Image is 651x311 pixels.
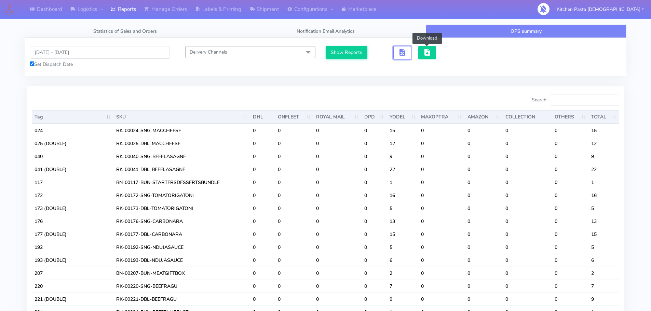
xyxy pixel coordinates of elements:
td: 0 [250,176,275,189]
td: 0 [313,267,361,280]
td: 1 [387,176,419,189]
th: ONFLEET : activate to sort column ascending [275,110,314,124]
td: 192 [32,241,113,254]
input: Search: [550,95,619,105]
td: 2 [588,267,619,280]
td: 0 [503,137,552,150]
td: 0 [418,293,464,306]
td: 0 [552,150,588,163]
td: 0 [275,163,314,176]
td: 0 [275,124,314,137]
td: 0 [275,254,314,267]
td: 0 [503,189,552,202]
td: 0 [552,241,588,254]
td: 0 [250,254,275,267]
td: 0 [250,215,275,228]
span: Statistics of Sales and Orders [93,28,157,34]
td: 0 [552,267,588,280]
td: RK-00177-DBL-CARBONARA [113,228,250,241]
th: DPD : activate to sort column ascending [362,110,387,124]
td: 0 [250,228,275,241]
td: RK-00192-SNG-NDUJASAUCE [113,241,250,254]
td: 0 [503,280,552,293]
td: RK-00221-DBL-BEEFRAGU [113,293,250,306]
td: 0 [362,267,387,280]
td: 0 [275,267,314,280]
td: RK-00220-SNG-BEEFRAGU [113,280,250,293]
th: MAXOPTRA : activate to sort column ascending [418,110,464,124]
td: 0 [465,150,503,163]
td: 0 [465,202,503,215]
td: 15 [387,228,419,241]
th: ROYAL MAIL : activate to sort column ascending [313,110,361,124]
td: 0 [313,254,361,267]
td: 0 [552,163,588,176]
td: 0 [418,280,464,293]
td: 6 [387,254,419,267]
td: 0 [250,293,275,306]
td: 0 [465,280,503,293]
th: COLLECTION : activate to sort column ascending [503,110,552,124]
td: 0 [275,280,314,293]
td: 0 [313,280,361,293]
td: 0 [313,228,361,241]
td: 176 [32,215,113,228]
td: 0 [275,215,314,228]
td: 5 [588,202,619,215]
td: 0 [250,267,275,280]
td: 0 [503,163,552,176]
td: 0 [418,124,464,137]
td: 0 [465,124,503,137]
td: 0 [250,202,275,215]
td: 9 [387,150,419,163]
td: 15 [588,228,619,241]
td: 0 [503,241,552,254]
td: 0 [362,280,387,293]
td: 0 [313,293,361,306]
td: 0 [275,150,314,163]
td: 5 [588,241,619,254]
td: 0 [503,202,552,215]
td: 0 [362,150,387,163]
td: 0 [362,215,387,228]
td: 0 [465,228,503,241]
td: 0 [418,267,464,280]
td: 0 [275,189,314,202]
td: 0 [552,189,588,202]
td: 9 [588,293,619,306]
span: OPS summary [511,28,542,34]
td: 0 [313,150,361,163]
td: 025 (DOUBLE) [32,137,113,150]
td: 117 [32,176,113,189]
td: 024 [32,124,113,137]
td: 0 [418,189,464,202]
td: 0 [503,150,552,163]
td: BN-00207-BUN-MEATGIFTBOX [113,267,250,280]
td: 220 [32,280,113,293]
td: 0 [313,176,361,189]
td: 0 [552,280,588,293]
td: 0 [313,215,361,228]
th: TOTAL : activate to sort column ascending [588,110,619,124]
td: 0 [465,189,503,202]
td: RK-00173-DBL-TOMATORIGATONI [113,202,250,215]
td: 172 [32,189,113,202]
td: 0 [503,293,552,306]
td: 0 [250,189,275,202]
td: 0 [503,124,552,137]
td: 0 [250,137,275,150]
td: 0 [418,215,464,228]
span: Notification Email Analytics [297,28,355,34]
label: Search: [532,95,619,105]
td: 1 [588,176,619,189]
td: 0 [552,124,588,137]
td: 207 [32,267,113,280]
td: 9 [387,293,419,306]
td: 0 [503,215,552,228]
td: 173 (DOUBLE) [32,202,113,215]
td: 0 [503,254,552,267]
ul: Tabs [25,25,626,38]
td: 9 [588,150,619,163]
td: 0 [465,215,503,228]
td: 0 [275,241,314,254]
